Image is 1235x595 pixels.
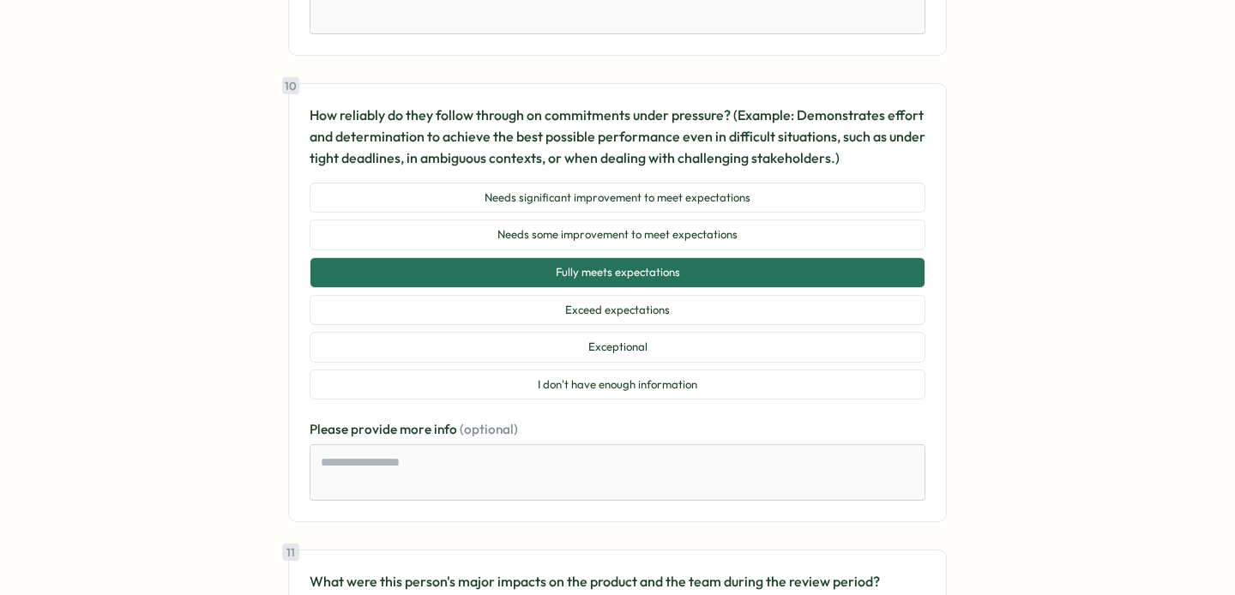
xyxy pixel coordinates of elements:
[282,544,299,561] div: 11
[310,370,925,400] button: I don't have enough information
[351,421,400,437] span: provide
[310,257,925,288] button: Fully meets expectations
[310,105,925,168] p: How reliably do they follow through on commitments under pressure? (Example: Demonstrates effort ...
[310,421,351,437] span: Please
[400,421,434,437] span: more
[310,332,925,363] button: Exceptional
[310,219,925,250] button: Needs some improvement to meet expectations
[310,183,925,213] button: Needs significant improvement to meet expectations
[310,295,925,326] button: Exceed expectations
[310,571,925,592] p: What were this person's major impacts on the product and the team during the review period?
[434,421,460,437] span: info
[282,77,299,94] div: 10
[460,421,518,437] span: (optional)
